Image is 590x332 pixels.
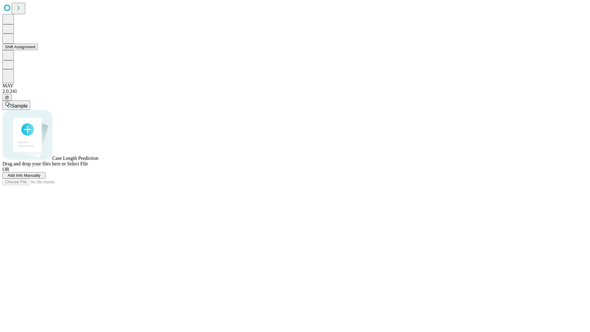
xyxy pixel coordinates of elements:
[2,172,45,179] button: Add Info Manually
[2,89,588,94] div: 2.0.241
[2,167,9,172] span: OR
[2,44,38,50] button: Shift Assignment
[2,94,12,101] button: @
[2,83,588,89] div: MAY
[11,103,28,109] span: Sample
[2,161,66,166] span: Drag and drop your files here or
[2,101,30,110] button: Sample
[52,156,98,161] span: Case Length Prediction
[5,95,9,100] span: @
[8,173,41,178] span: Add Info Manually
[67,161,88,166] span: Select File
